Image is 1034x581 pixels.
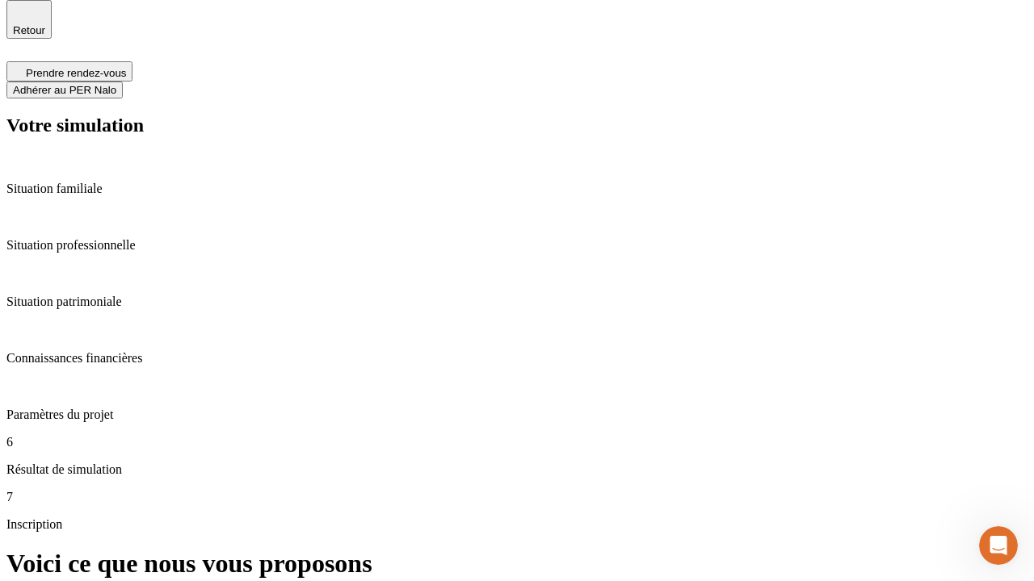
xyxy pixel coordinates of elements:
p: Situation professionnelle [6,238,1028,253]
p: 6 [6,435,1028,449]
p: Résultat de simulation [6,462,1028,477]
p: Paramètres du projet [6,408,1028,422]
p: Connaissances financières [6,351,1028,366]
span: Adhérer au PER Nalo [13,84,116,96]
p: Situation patrimoniale [6,295,1028,309]
p: Situation familiale [6,182,1028,196]
p: 7 [6,490,1028,504]
button: Prendre rendez-vous [6,61,132,82]
span: Retour [13,24,45,36]
h1: Voici ce que nous vous proposons [6,549,1028,579]
p: Inscription [6,517,1028,532]
button: Adhérer au PER Nalo [6,82,123,98]
h2: Votre simulation [6,115,1028,136]
iframe: Intercom live chat [979,526,1018,565]
span: Prendre rendez-vous [26,67,126,79]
